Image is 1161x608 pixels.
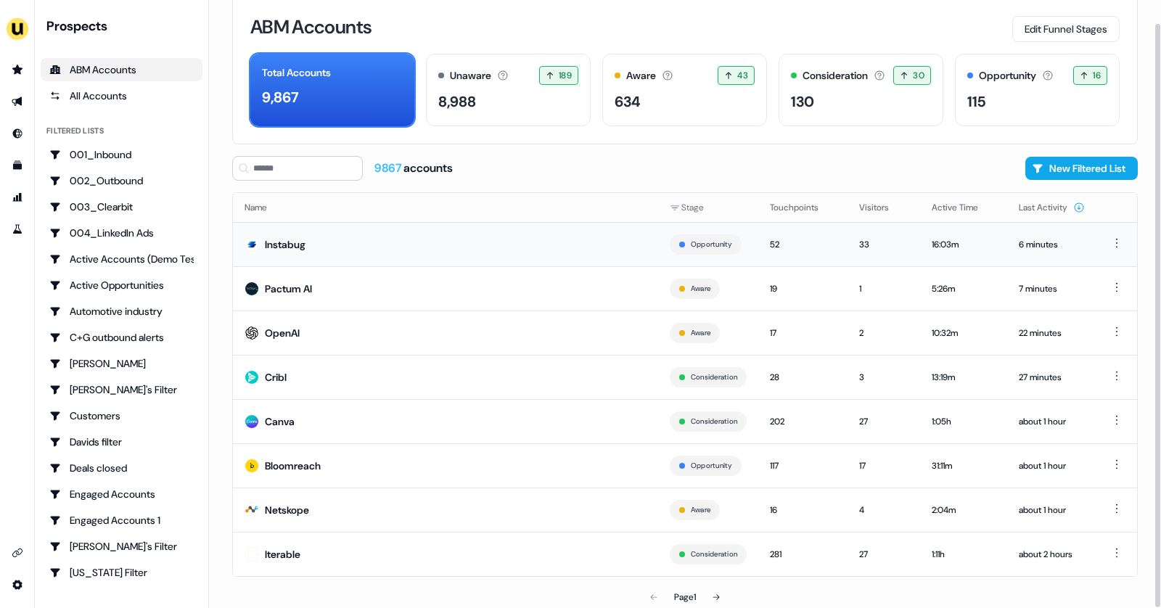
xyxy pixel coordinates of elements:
[41,247,202,271] a: Go to Active Accounts (Demo Test)
[49,252,194,266] div: Active Accounts (Demo Test)
[770,282,836,296] div: 19
[1019,194,1085,221] button: Last Activity
[49,200,194,214] div: 003_Clearbit
[6,122,29,145] a: Go to Inbound
[859,414,908,429] div: 27
[49,461,194,475] div: Deals closed
[1019,459,1085,473] div: about 1 hour
[49,173,194,188] div: 002_Outbound
[932,326,996,340] div: 10:32m
[41,169,202,192] a: Go to 002_Outbound
[1012,16,1120,42] button: Edit Funnel Stages
[41,143,202,166] a: Go to 001_Inbound
[770,326,836,340] div: 17
[41,482,202,506] a: Go to Engaged Accounts
[49,62,194,77] div: ABM Accounts
[49,147,194,162] div: 001_Inbound
[691,415,737,428] button: Consideration
[49,487,194,501] div: Engaged Accounts
[41,378,202,401] a: Go to Charlotte's Filter
[691,371,737,384] button: Consideration
[41,404,202,427] a: Go to Customers
[770,503,836,517] div: 16
[770,459,836,473] div: 117
[691,282,710,295] button: Aware
[691,326,710,340] button: Aware
[49,330,194,345] div: C+G outbound alerts
[670,200,747,215] div: Stage
[859,370,908,385] div: 3
[770,237,836,252] div: 52
[49,408,194,423] div: Customers
[49,89,194,103] div: All Accounts
[49,356,194,371] div: [PERSON_NAME]
[41,535,202,558] a: Go to Geneviève's Filter
[859,194,906,221] button: Visitors
[41,274,202,297] a: Go to Active Opportunities
[265,414,295,429] div: Canva
[859,326,908,340] div: 2
[49,539,194,554] div: [PERSON_NAME]'s Filter
[1019,547,1085,562] div: about 2 hours
[859,282,908,296] div: 1
[1019,326,1085,340] div: 22 minutes
[770,547,836,562] div: 281
[932,370,996,385] div: 13:19m
[6,218,29,241] a: Go to experiments
[932,194,996,221] button: Active Time
[626,68,656,83] div: Aware
[438,91,476,112] div: 8,988
[1019,282,1085,296] div: 7 minutes
[770,194,836,221] button: Touchpoints
[41,195,202,218] a: Go to 003_Clearbit
[41,326,202,349] a: Go to C+G outbound alerts
[691,238,732,251] button: Opportunity
[265,326,300,340] div: OpenAI
[6,154,29,177] a: Go to templates
[1025,157,1138,180] button: New Filtered List
[49,513,194,527] div: Engaged Accounts 1
[49,565,194,580] div: [US_STATE] Filter
[374,160,453,176] div: accounts
[1093,68,1101,83] span: 16
[49,226,194,240] div: 004_LinkedIn Ads
[932,282,996,296] div: 5:26m
[265,459,321,473] div: Bloomreach
[770,414,836,429] div: 202
[46,125,104,137] div: Filtered lists
[6,541,29,564] a: Go to integrations
[41,561,202,584] a: Go to Georgia Filter
[41,509,202,532] a: Go to Engaged Accounts 1
[265,547,300,562] div: Iterable
[791,91,814,112] div: 130
[859,547,908,562] div: 27
[49,304,194,319] div: Automotive industry
[374,160,403,176] span: 9867
[41,58,202,81] a: ABM Accounts
[6,90,29,113] a: Go to outbound experience
[250,17,372,36] h3: ABM Accounts
[932,414,996,429] div: 1:05h
[770,370,836,385] div: 28
[859,237,908,252] div: 33
[262,65,331,81] div: Total Accounts
[41,430,202,453] a: Go to Davids filter
[49,278,194,292] div: Active Opportunities
[803,68,868,83] div: Consideration
[691,459,732,472] button: Opportunity
[265,370,287,385] div: Cribl
[932,503,996,517] div: 2:04m
[559,68,572,83] span: 189
[6,186,29,209] a: Go to attribution
[932,459,996,473] div: 31:11m
[979,68,1036,83] div: Opportunity
[967,91,985,112] div: 115
[41,300,202,323] a: Go to Automotive industry
[41,221,202,245] a: Go to 004_LinkedIn Ads
[49,435,194,449] div: Davids filter
[859,503,908,517] div: 4
[691,504,710,517] button: Aware
[265,282,312,296] div: Pactum AI
[1019,503,1085,517] div: about 1 hour
[233,193,658,222] th: Name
